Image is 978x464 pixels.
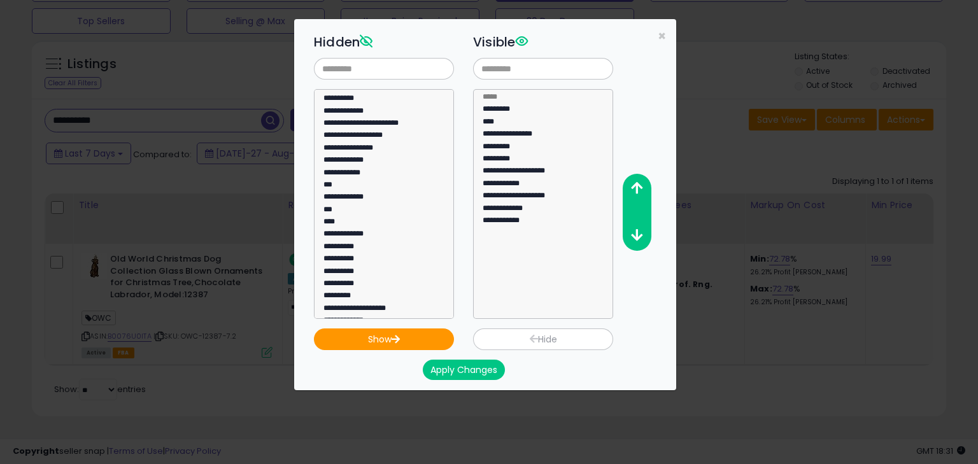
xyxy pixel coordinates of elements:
h3: Hidden [314,32,454,52]
h3: Visible [473,32,613,52]
button: Show [314,328,454,350]
span: × [658,27,666,45]
button: Hide [473,328,613,350]
button: Apply Changes [423,360,505,380]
